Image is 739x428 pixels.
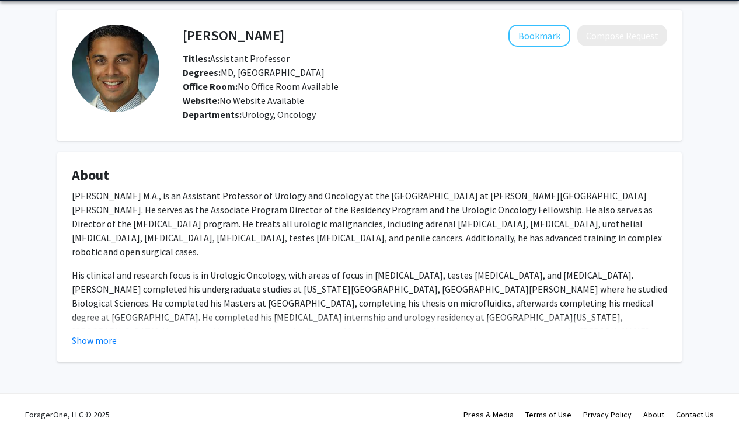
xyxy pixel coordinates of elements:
button: Add Sunil Patel to Bookmarks [508,25,570,47]
span: Assistant Professor [183,53,290,64]
span: No Office Room Available [183,81,339,92]
span: Urology, Oncology [242,109,316,120]
a: Terms of Use [525,409,571,420]
a: Privacy Policy [583,409,632,420]
button: Compose Request to Sunil Patel [577,25,667,46]
a: About [643,409,664,420]
b: Website: [183,95,219,106]
b: Office Room: [183,81,238,92]
img: Profile Picture [72,25,159,112]
b: Degrees: [183,67,221,78]
b: Titles: [183,53,210,64]
a: Press & Media [463,409,514,420]
h4: About [72,167,667,184]
h4: [PERSON_NAME] [183,25,284,46]
span: No Website Available [183,95,304,106]
button: Show more [72,333,117,347]
p: [PERSON_NAME] M.A., is an Assistant Professor of Urology and Oncology at the [GEOGRAPHIC_DATA] at... [72,189,667,259]
p: His clinical and research focus is in Urologic Oncology, with areas of focus in [MEDICAL_DATA], t... [72,268,667,352]
b: Departments: [183,109,242,120]
a: Contact Us [676,409,714,420]
span: MD, [GEOGRAPHIC_DATA] [183,67,325,78]
iframe: Chat [9,375,50,419]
